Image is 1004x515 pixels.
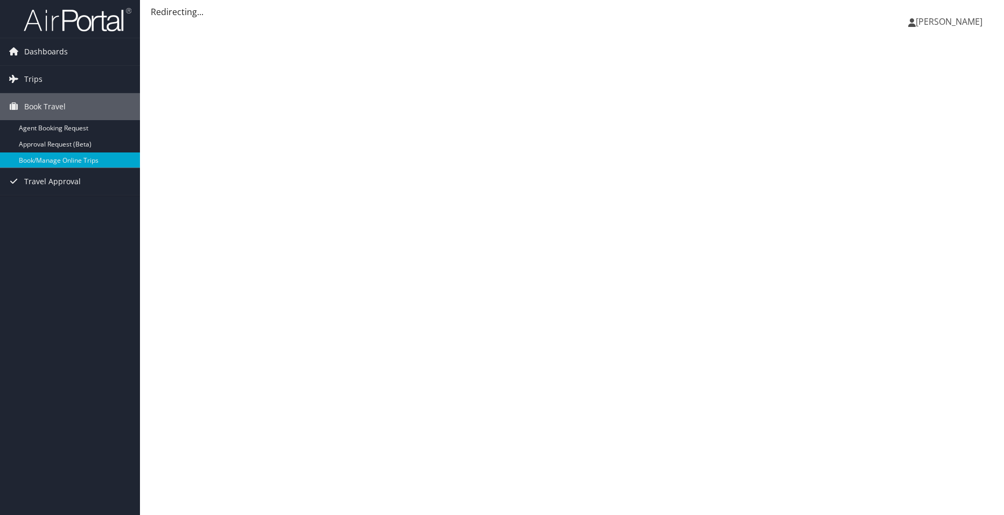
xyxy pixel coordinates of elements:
[916,16,982,27] span: [PERSON_NAME]
[24,66,43,93] span: Trips
[24,168,81,195] span: Travel Approval
[24,38,68,65] span: Dashboards
[24,93,66,120] span: Book Travel
[908,5,993,38] a: [PERSON_NAME]
[24,7,131,32] img: airportal-logo.png
[151,5,993,18] div: Redirecting...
